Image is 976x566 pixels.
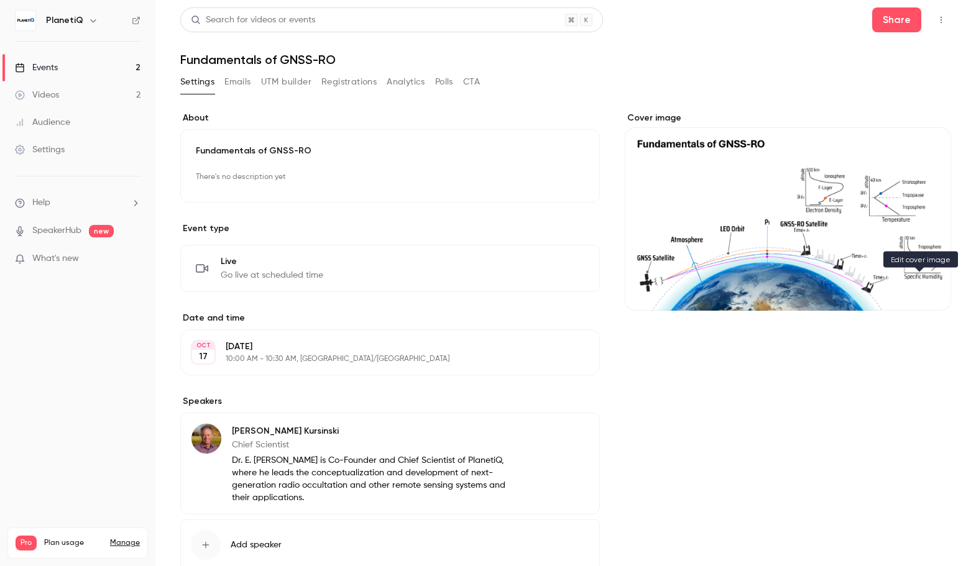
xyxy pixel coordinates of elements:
[226,340,534,353] p: [DATE]
[15,116,70,129] div: Audience
[180,395,600,408] label: Speakers
[15,89,59,101] div: Videos
[221,255,323,268] span: Live
[196,145,584,157] p: Fundamentals of GNSS-RO
[199,350,208,363] p: 17
[387,72,425,92] button: Analytics
[15,144,65,156] div: Settings
[15,196,140,209] li: help-dropdown-opener
[180,413,600,514] div: Rob Kursinski[PERSON_NAME] KursinskiChief ScientistDr. E. [PERSON_NAME] is Co-Founder and Chief S...
[224,72,251,92] button: Emails
[221,269,323,281] span: Go live at scheduled time
[232,425,519,437] p: [PERSON_NAME] Kursinski
[16,536,37,550] span: Pro
[191,14,315,27] div: Search for videos or events
[16,11,35,30] img: PlanetiQ
[872,7,921,32] button: Share
[32,196,50,209] span: Help
[463,72,480,92] button: CTA
[15,62,58,74] div: Events
[625,112,951,311] section: Cover image
[180,52,951,67] h1: Fundamentals of GNSS-RO
[261,72,311,92] button: UTM builder
[110,538,140,548] a: Manage
[89,225,114,237] span: new
[191,424,221,454] img: Rob Kursinski
[44,538,103,548] span: Plan usage
[435,72,453,92] button: Polls
[192,341,214,350] div: OCT
[32,252,79,265] span: What's new
[32,224,81,237] a: SpeakerHub
[232,454,519,504] p: Dr. E. [PERSON_NAME] is Co-Founder and Chief Scientist of PlanetiQ, where he leads the conceptual...
[180,112,600,124] label: About
[321,72,377,92] button: Registrations
[46,14,83,27] h6: PlanetiQ
[196,167,584,187] p: There's no description yet
[232,439,519,451] p: Chief Scientist
[625,112,951,124] label: Cover image
[180,222,600,235] p: Event type
[180,72,214,92] button: Settings
[226,354,534,364] p: 10:00 AM - 10:30 AM, [GEOGRAPHIC_DATA]/[GEOGRAPHIC_DATA]
[180,312,600,324] label: Date and time
[231,539,282,551] span: Add speaker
